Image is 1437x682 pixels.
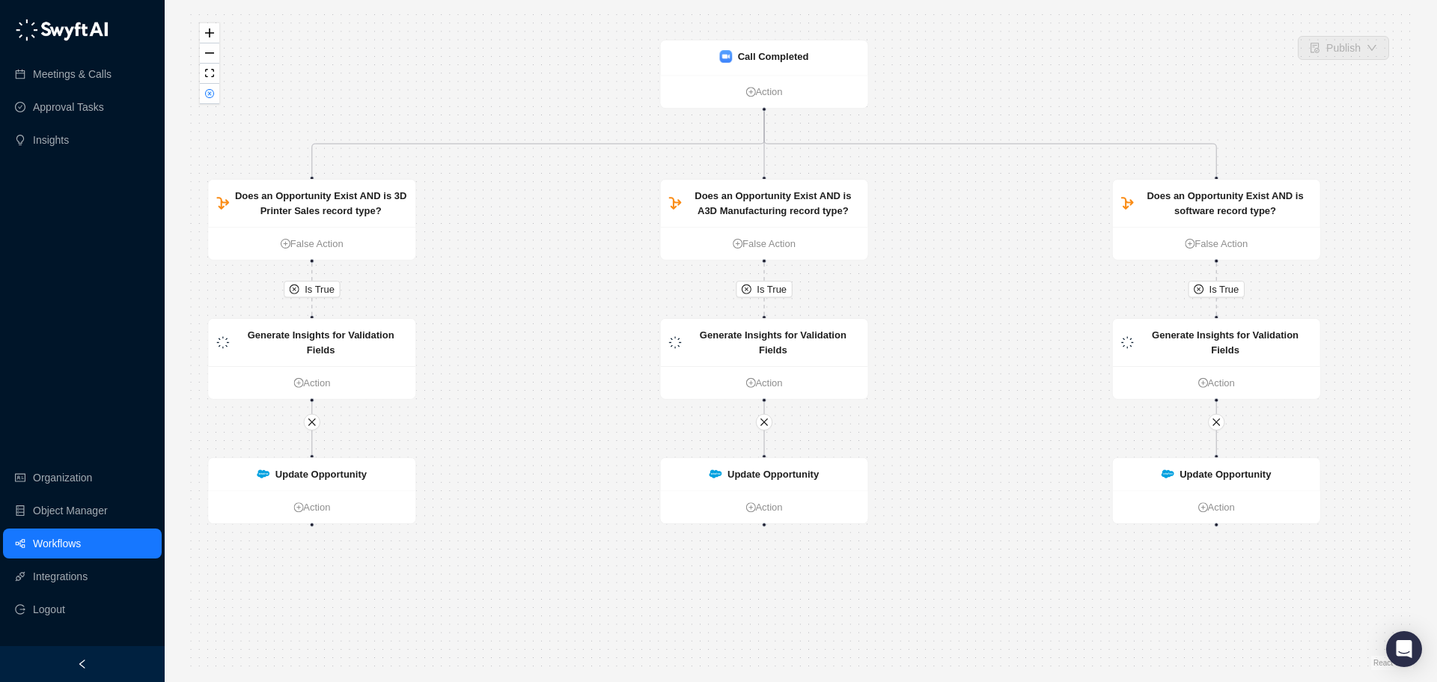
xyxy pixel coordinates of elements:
[738,51,809,62] strong: Call Completed
[1113,500,1320,515] a: Action
[208,236,415,251] a: False Action
[1194,284,1203,294] span: close-circle
[33,496,108,526] a: Object Manager
[727,469,819,480] strong: Update Opportunity
[207,457,416,525] div: Update Opportunityplus-circleAction
[293,378,303,388] span: plus-circle
[15,604,25,615] span: logout
[33,92,104,122] a: Approval Tasks
[207,179,416,261] div: Does an Opportunity Exist AND is 3D Printer Sales record type?plus-circleFalse Action
[764,112,1216,177] g: Edge from 7ce40ef0-213f-013e-18fd-7a8758bf353d to 823a8100-213f-013e-18fe-7a8758bf353d
[660,179,869,261] div: Does an Opportunity Exist AND is A3D Manufacturing record type?plus-circleFalse Action
[1209,281,1239,296] span: Is True
[1189,281,1245,297] button: Is True
[235,190,406,216] strong: Does an Opportunity Exist AND is 3D Printer Sales record type?
[284,281,340,297] button: Is True
[1298,36,1389,60] button: Publish
[1113,236,1320,251] a: False Action
[660,236,867,251] a: False Action
[1112,179,1321,261] div: Does an Opportunity Exist AND is software record type?plus-circleFalse Action
[312,112,764,177] g: Edge from 7ce40ef0-213f-013e-18fd-7a8758bf353d to d0cb1a60-23af-013e-2e5b-7e69b3f1d6b6
[293,502,303,512] span: plus-circle
[1112,318,1321,400] div: Generate Insights for Validation Fieldsplus-circleAction
[275,469,367,480] strong: Update Opportunity
[759,417,769,427] span: close
[1373,659,1411,667] a: React Flow attribution
[757,281,787,296] span: Is True
[216,336,228,348] img: logo-small-inverted-DW8HDUn_.png
[660,457,869,525] div: Update Opportunityplus-circleAction
[33,463,92,493] a: Organization
[33,529,81,558] a: Workflows
[660,40,869,109] div: Call Completedplus-circleAction
[200,43,219,64] button: zoom out
[1185,239,1195,249] span: plus-circle
[305,281,335,296] span: Is True
[1121,336,1133,348] img: logo-small-inverted-DW8HDUn_.png
[742,284,751,294] span: close-circle
[1113,375,1320,390] a: Action
[257,469,270,478] img: salesforce-ChMvK6Xa.png
[736,281,792,297] button: Is True
[200,84,219,104] button: close-circle
[33,561,88,591] a: Integrations
[207,318,416,400] div: Generate Insights for Validation Fieldsplus-circleAction
[700,329,846,356] strong: Generate Insights for Validation Fields
[1112,457,1321,525] div: Update Opportunityplus-circleAction
[33,125,69,155] a: Insights
[290,284,299,294] span: close-circle
[1212,417,1221,427] span: close
[710,469,722,478] img: salesforce-ChMvK6Xa.png
[660,85,867,100] a: Action
[307,417,317,427] span: close
[208,500,415,515] a: Action
[33,59,112,89] a: Meetings & Calls
[695,190,851,216] strong: Does an Opportunity Exist AND is A3D Manufacturing record type?
[15,19,109,41] img: logo-05li4sbe.png
[33,594,65,624] span: Logout
[745,378,755,388] span: plus-circle
[1198,502,1208,512] span: plus-circle
[1386,631,1422,667] div: Open Intercom Messenger
[660,500,867,515] a: Action
[1152,329,1299,356] strong: Generate Insights for Validation Fields
[720,50,733,63] img: zoom-DkfWWZB2.png
[745,502,755,512] span: plus-circle
[745,87,755,97] span: plus-circle
[733,239,742,249] span: plus-circle
[248,329,394,356] strong: Generate Insights for Validation Fields
[200,64,219,84] button: fit view
[208,375,415,390] a: Action
[77,659,88,669] span: left
[669,336,681,348] img: logo-small-inverted-DW8HDUn_.png
[1180,469,1271,480] strong: Update Opportunity
[1198,378,1208,388] span: plus-circle
[1162,469,1174,478] img: salesforce-ChMvK6Xa.png
[200,23,219,43] button: zoom in
[1147,190,1303,216] strong: Does an Opportunity Exist AND is software record type?
[281,239,290,249] span: plus-circle
[660,375,867,390] a: Action
[205,89,214,98] span: close-circle
[660,318,869,400] div: Generate Insights for Validation Fieldsplus-circleAction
